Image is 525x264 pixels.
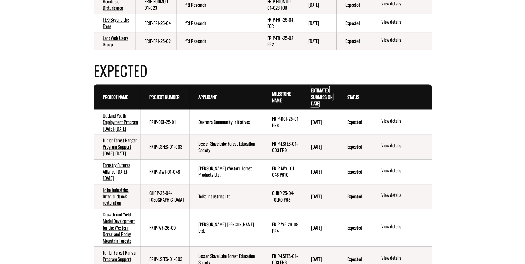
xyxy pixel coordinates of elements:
[311,118,322,125] time: [DATE]
[381,223,429,231] a: View details
[189,159,263,184] td: Millar Western Forest Products Ltd.
[189,184,263,209] td: Tolko Industries Ltd.
[189,135,263,159] td: Lesser Slave Lake Forest Education Society
[302,209,338,246] td: 8/30/2028
[103,211,135,244] a: Growth and Yield Model Development for the Western Boreal and Rocky Mountain Forests
[302,135,338,159] td: 9/14/2028
[103,16,129,29] a: TEK: Beyond the Trees
[94,14,135,32] td: TEK: Beyond the Trees
[189,209,263,246] td: West Fraser Mills Ltd.
[263,110,302,135] td: FRIP-DCI-25-01 PR8
[338,110,371,135] td: Expected
[381,118,429,125] a: View details
[140,159,190,184] td: FRIP-MWI-01-048
[140,184,190,209] td: CHRP-25-04-TOLKO
[371,209,431,246] td: action menu
[311,168,322,175] time: [DATE]
[258,32,299,50] td: FRIP-FRI-25-02 PR2
[336,14,371,32] td: Expected
[381,167,429,174] a: View details
[103,161,130,181] a: Forestry Futures Alliance [DATE]-[DATE]
[371,14,431,32] td: action menu
[103,34,128,48] a: LandWeb Users Group
[338,135,371,159] td: Expected
[381,0,429,8] a: View details
[149,93,180,100] a: Project Number
[371,135,431,159] td: action menu
[371,110,431,135] td: action menu
[308,19,319,26] time: [DATE]
[311,224,322,231] time: [DATE]
[338,159,371,184] td: Expected
[381,192,429,199] a: View details
[311,255,322,262] time: [DATE]
[308,37,319,44] time: [DATE]
[371,184,431,209] td: action menu
[302,184,338,209] td: 8/30/2028
[94,110,140,135] td: Outland Youth Employment Program 2025-2032
[135,32,176,50] td: FRIP-FRI-25-02
[103,93,128,100] a: Project Name
[371,85,431,110] th: Actions
[135,14,176,32] td: FRIP-FRI-25-04
[263,159,302,184] td: FRIP-MWI-01-048 PR10
[94,32,135,50] td: LandWeb Users Group
[308,1,319,8] time: [DATE]
[371,159,431,184] td: action menu
[263,135,302,159] td: FRIP-LSFES-01-003 PR9
[103,137,137,157] a: Junior Forest Ranger Program Support [DATE]-[DATE]
[381,142,429,150] a: View details
[311,143,322,150] time: [DATE]
[311,193,322,199] time: [DATE]
[371,32,431,50] td: action menu
[176,32,258,50] td: fRI Research
[140,110,190,135] td: FRIP-DCI-25-01
[302,110,338,135] td: 9/29/2028
[347,93,359,100] a: Status
[258,14,299,32] td: FRIP-FRI-25-04 FOR
[189,110,263,135] td: Dexterra Community Initiatives
[140,135,190,159] td: FRIP-LSFES-01-003
[272,90,291,103] a: Milestone Name
[94,159,140,184] td: Forestry Futures Alliance 2022-2026
[311,87,332,107] a: Estimated Submission Date
[338,184,371,209] td: Expected
[381,254,429,262] a: View details
[338,209,371,246] td: Expected
[94,135,140,159] td: Junior Forest Ranger Program Support 2024-2029
[103,186,129,206] a: Tolko Industries Inter-cutblock restoration
[299,32,337,50] td: 3/30/2025
[94,209,140,246] td: Growth and Yield Model Development for the Western Boreal and Rocky Mountain Forests
[381,19,429,26] a: View details
[140,209,190,246] td: FRIP-WF-26-09
[94,184,140,209] td: Tolko Industries Inter-cutblock restoration
[263,209,302,246] td: FRIP-WF-26-09 PR4
[198,93,217,100] a: Applicant
[336,32,371,50] td: Expected
[94,60,432,81] h4: Expected
[302,159,338,184] td: 8/30/2028
[263,184,302,209] td: CHRP-25-04-TOLKO PR8
[381,37,429,44] a: View details
[103,112,138,132] a: Outland Youth Employment Program [DATE]-[DATE]
[176,14,258,32] td: fRI Research
[299,14,337,32] td: 3/30/2025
